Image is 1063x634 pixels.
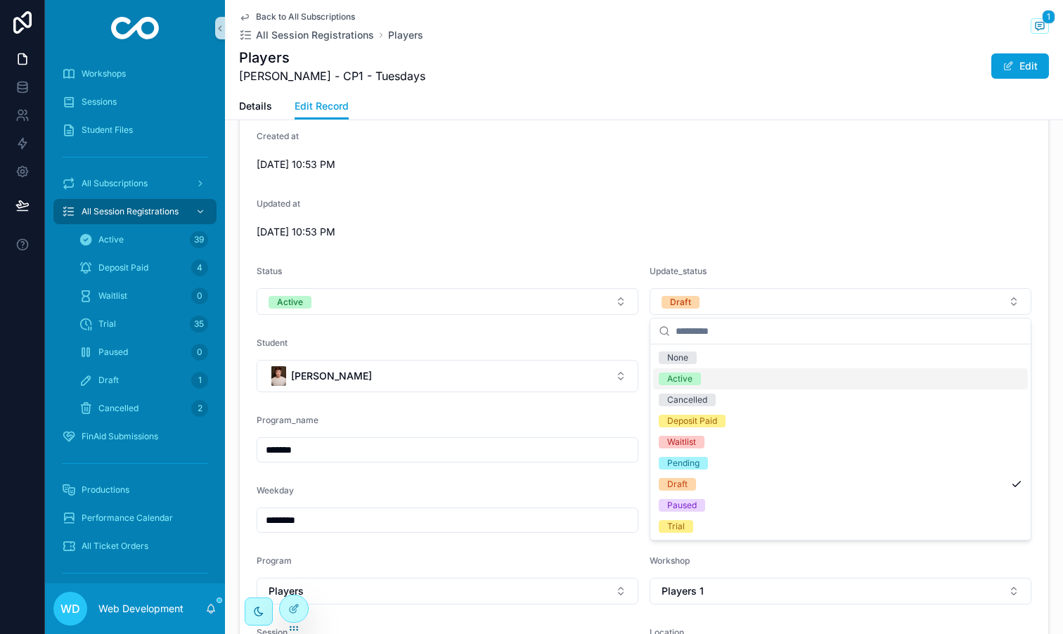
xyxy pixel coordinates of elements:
[70,396,217,421] a: Cancelled2
[1042,10,1055,24] span: 1
[257,131,299,141] span: Created at
[277,296,303,309] div: Active
[291,369,372,383] span: [PERSON_NAME]
[190,231,208,248] div: 39
[53,477,217,503] a: Productions
[239,93,272,122] a: Details
[70,283,217,309] a: Waitlist0
[650,578,1031,604] button: Select Button
[650,266,707,276] span: Update_status
[53,171,217,196] a: All Subscriptions
[98,290,127,302] span: Waitlist
[667,499,697,512] div: Paused
[98,234,124,245] span: Active
[53,89,217,115] a: Sessions
[239,67,425,84] span: [PERSON_NAME] - CP1 - Tuesdays
[388,28,423,42] a: Players
[70,311,217,337] a: Trial35
[98,318,116,330] span: Trial
[82,206,179,217] span: All Session Registrations
[650,555,690,566] span: Workshop
[98,403,138,414] span: Cancelled
[82,512,173,524] span: Performance Calendar
[257,485,294,496] span: Weekday
[667,415,717,427] div: Deposit Paid
[239,11,355,22] a: Back to All Subscriptions
[257,266,282,276] span: Status
[82,484,129,496] span: Productions
[191,372,208,389] div: 1
[256,11,355,22] span: Back to All Subscriptions
[667,478,688,491] div: Draft
[82,541,148,552] span: All Ticket Orders
[257,415,318,425] span: Program_name
[53,533,217,559] a: All Ticket Orders
[257,157,1031,172] span: [DATE] 10:53 PM
[82,68,126,79] span: Workshops
[70,339,217,365] a: Paused0
[111,17,160,39] img: App logo
[82,178,148,189] span: All Subscriptions
[650,344,1031,540] div: Suggestions
[257,337,288,348] span: Student
[60,600,80,617] span: WD
[667,436,696,448] div: Waitlist
[239,48,425,67] h1: Players
[53,117,217,143] a: Student Files
[257,198,300,209] span: Updated at
[53,505,217,531] a: Performance Calendar
[45,56,225,583] div: scrollable content
[191,400,208,417] div: 2
[295,99,349,113] span: Edit Record
[667,457,700,470] div: Pending
[257,578,638,604] button: Select Button
[190,316,208,332] div: 35
[82,96,117,108] span: Sessions
[667,351,688,364] div: None
[662,584,704,598] span: Players 1
[70,368,217,393] a: Draft1
[670,296,691,309] div: Draft
[239,99,272,113] span: Details
[98,347,128,358] span: Paused
[239,28,374,42] a: All Session Registrations
[53,424,217,449] a: FinAid Submissions
[82,431,158,442] span: FinAid Submissions
[667,373,692,385] div: Active
[191,259,208,276] div: 4
[257,288,638,315] button: Select Button
[257,225,1031,239] span: [DATE] 10:53 PM
[98,375,119,386] span: Draft
[256,28,374,42] span: All Session Registrations
[70,227,217,252] a: Active39
[269,584,304,598] span: Players
[98,602,183,616] p: Web Development
[257,360,638,392] button: Select Button
[991,53,1049,79] button: Edit
[667,394,707,406] div: Cancelled
[53,61,217,86] a: Workshops
[191,344,208,361] div: 0
[257,555,292,566] span: Program
[82,124,133,136] span: Student Files
[650,288,1031,315] button: Select Button
[667,520,685,533] div: Trial
[98,262,148,273] span: Deposit Paid
[1031,18,1049,36] button: 1
[191,287,208,304] div: 0
[53,199,217,224] a: All Session Registrations
[70,255,217,280] a: Deposit Paid4
[295,93,349,120] a: Edit Record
